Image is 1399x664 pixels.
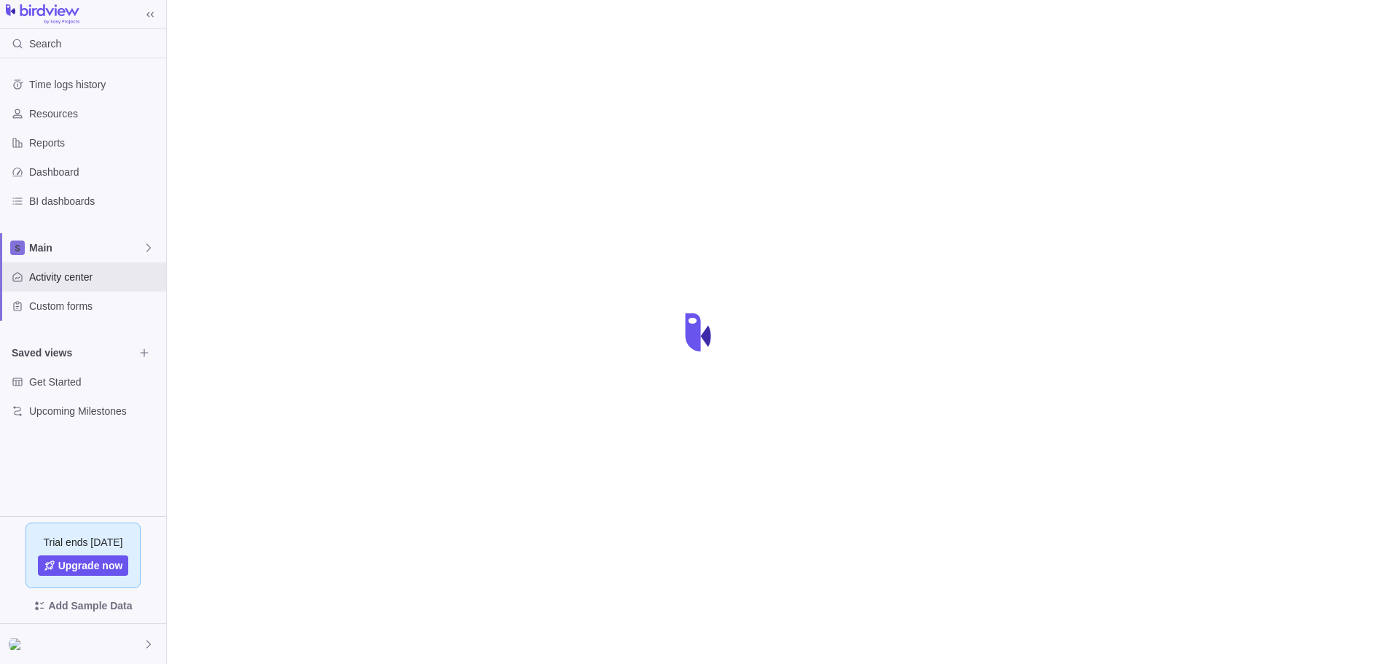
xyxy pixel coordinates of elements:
[670,303,729,362] div: loading
[29,136,160,150] span: Reports
[29,165,160,179] span: Dashboard
[48,597,132,614] span: Add Sample Data
[29,270,160,284] span: Activity center
[38,555,129,576] a: Upgrade now
[29,299,160,313] span: Custom forms
[29,77,160,92] span: Time logs history
[29,36,61,51] span: Search
[29,404,160,418] span: Upcoming Milestones
[29,194,160,208] span: BI dashboards
[9,638,26,650] img: Show
[44,535,123,550] span: Trial ends [DATE]
[29,375,160,389] span: Get Started
[9,636,26,653] div: Sandy Leung
[12,594,154,617] span: Add Sample Data
[58,558,123,573] span: Upgrade now
[6,4,79,25] img: logo
[29,106,160,121] span: Resources
[12,345,134,360] span: Saved views
[29,241,143,255] span: Main
[134,343,154,363] span: Browse views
